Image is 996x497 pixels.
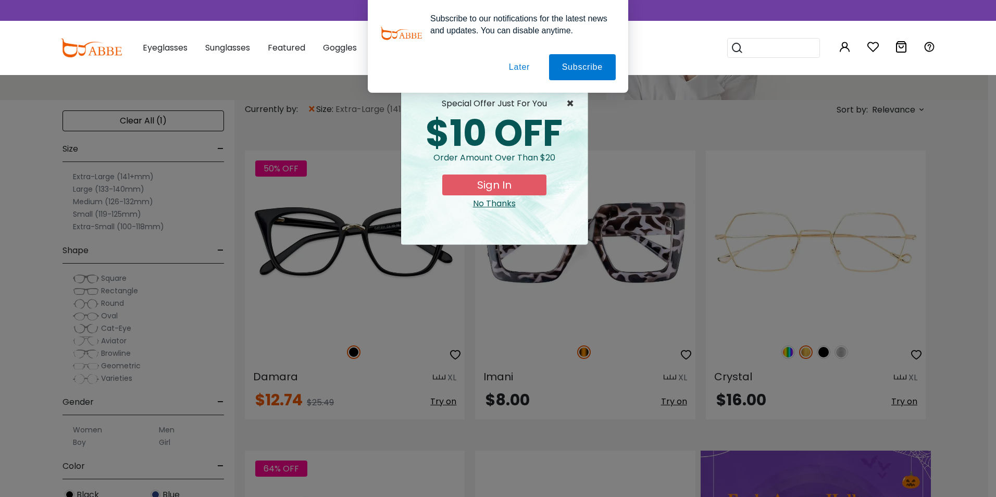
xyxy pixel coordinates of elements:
[566,97,579,110] button: Close
[422,13,616,36] div: Subscribe to our notifications for the latest news and updates. You can disable anytime.
[566,97,579,110] span: ×
[380,13,422,54] img: notification icon
[409,97,579,110] div: special offer just for you
[409,152,579,175] div: Order amount over than $20
[496,54,543,80] button: Later
[442,175,546,195] button: Sign In
[549,54,616,80] button: Subscribe
[409,115,579,152] div: $10 OFF
[409,197,579,210] div: Close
